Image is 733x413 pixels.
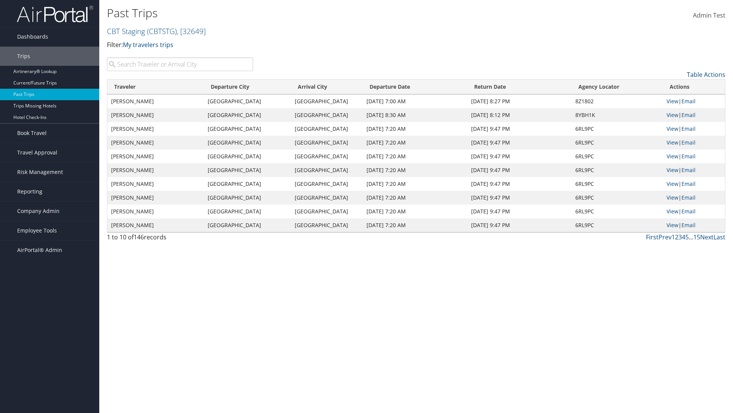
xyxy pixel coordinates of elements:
[17,5,93,23] img: airportal-logo.png
[663,191,725,205] td: |
[291,94,363,108] td: [GEOGRAPHIC_DATA]
[663,108,725,122] td: |
[363,80,468,94] th: Departure Date: activate to sort column ascending
[363,177,468,191] td: [DATE] 7:20 AM
[363,94,468,108] td: [DATE] 7:00 AM
[204,122,291,136] td: [GEOGRAPHIC_DATA]
[663,150,725,163] td: |
[467,191,571,205] td: [DATE] 9:47 PM
[467,163,571,177] td: [DATE] 9:47 PM
[667,125,678,132] a: View
[693,4,725,28] a: Admin Test
[467,122,571,136] td: [DATE] 9:47 PM
[663,136,725,150] td: |
[17,124,47,143] span: Book Travel
[659,233,672,241] a: Prev
[467,108,571,122] td: [DATE] 8:12 PM
[681,125,696,132] a: Email
[663,218,725,232] td: |
[291,122,363,136] td: [GEOGRAPHIC_DATA]
[572,205,663,218] td: 6RL9PC
[177,26,206,36] span: , [ 32649 ]
[667,221,678,229] a: View
[17,202,60,221] span: Company Admin
[134,233,144,241] span: 146
[363,163,468,177] td: [DATE] 7:20 AM
[363,108,468,122] td: [DATE] 8:30 AM
[693,233,700,241] a: 15
[107,218,204,232] td: [PERSON_NAME]
[572,80,663,94] th: Agency Locator: activate to sort column ascending
[107,191,204,205] td: [PERSON_NAME]
[123,41,173,49] a: My travelers trips
[678,233,682,241] a: 3
[204,108,291,122] td: [GEOGRAPHIC_DATA]
[204,205,291,218] td: [GEOGRAPHIC_DATA]
[17,47,30,66] span: Trips
[363,191,468,205] td: [DATE] 7:20 AM
[467,94,571,108] td: [DATE] 8:27 PM
[467,177,571,191] td: [DATE] 9:47 PM
[700,233,714,241] a: Next
[291,191,363,205] td: [GEOGRAPHIC_DATA]
[17,241,62,260] span: AirPortal® Admin
[107,177,204,191] td: [PERSON_NAME]
[681,139,696,146] a: Email
[572,136,663,150] td: 6RL9PC
[17,143,57,162] span: Travel Approval
[204,191,291,205] td: [GEOGRAPHIC_DATA]
[687,70,725,79] a: Table Actions
[667,208,678,215] a: View
[107,122,204,136] td: [PERSON_NAME]
[107,94,204,108] td: [PERSON_NAME]
[467,80,571,94] th: Return Date: activate to sort column ascending
[291,80,363,94] th: Arrival City: activate to sort column ascending
[107,136,204,150] td: [PERSON_NAME]
[107,163,204,177] td: [PERSON_NAME]
[572,191,663,205] td: 6RL9PC
[685,233,689,241] a: 5
[572,122,663,136] td: 6RL9PC
[467,218,571,232] td: [DATE] 9:47 PM
[667,180,678,187] a: View
[693,11,725,20] span: Admin Test
[107,57,253,71] input: Search Traveler or Arrival City
[363,122,468,136] td: [DATE] 7:20 AM
[107,26,206,36] a: CBT Staging
[204,150,291,163] td: [GEOGRAPHIC_DATA]
[107,40,519,50] p: Filter:
[572,94,663,108] td: 8Z1802
[363,205,468,218] td: [DATE] 7:20 AM
[291,108,363,122] td: [GEOGRAPHIC_DATA]
[689,233,693,241] span: …
[667,98,678,105] a: View
[363,136,468,150] td: [DATE] 7:20 AM
[291,150,363,163] td: [GEOGRAPHIC_DATA]
[363,150,468,163] td: [DATE] 7:20 AM
[714,233,725,241] a: Last
[17,221,57,240] span: Employee Tools
[667,194,678,201] a: View
[204,80,291,94] th: Departure City: activate to sort column ascending
[646,233,659,241] a: First
[204,94,291,108] td: [GEOGRAPHIC_DATA]
[681,111,696,119] a: Email
[682,233,685,241] a: 4
[663,205,725,218] td: |
[572,150,663,163] td: 6RL9PC
[681,221,696,229] a: Email
[107,205,204,218] td: [PERSON_NAME]
[667,153,678,160] a: View
[17,182,42,201] span: Reporting
[681,180,696,187] a: Email
[572,108,663,122] td: 8YBH1K
[467,150,571,163] td: [DATE] 9:47 PM
[291,205,363,218] td: [GEOGRAPHIC_DATA]
[572,218,663,232] td: 6RL9PC
[107,108,204,122] td: [PERSON_NAME]
[675,233,678,241] a: 2
[572,177,663,191] td: 6RL9PC
[204,218,291,232] td: [GEOGRAPHIC_DATA]
[467,205,571,218] td: [DATE] 9:47 PM
[667,139,678,146] a: View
